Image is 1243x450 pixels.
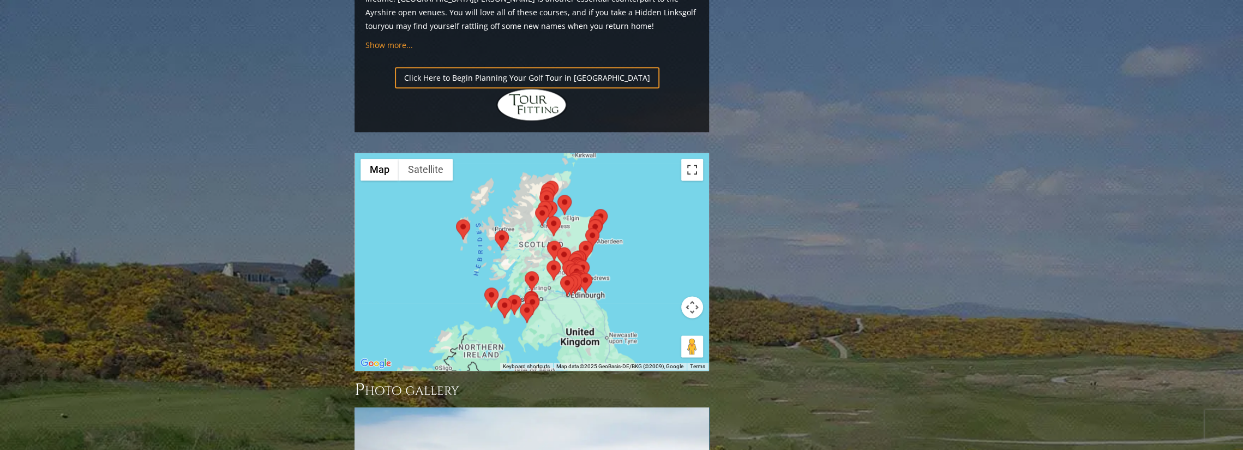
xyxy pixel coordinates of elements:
[365,40,413,50] a: Show more...
[681,296,703,318] button: Map camera controls
[681,335,703,357] button: Drag Pegman onto the map to open Street View
[681,159,703,181] button: Toggle fullscreen view
[365,7,696,31] a: golf tour
[690,363,705,369] a: Terms
[358,356,394,370] a: Open this area in Google Maps (opens a new window)
[496,88,567,121] img: Hidden Links
[556,363,683,369] span: Map data ©2025 GeoBasis-DE/BKG (©2009), Google
[503,363,550,370] button: Keyboard shortcuts
[361,159,399,181] button: Show street map
[355,379,709,401] h3: Photo Gallery
[358,356,394,370] img: Google
[395,67,659,88] a: Click Here to Begin Planning Your Golf Tour in [GEOGRAPHIC_DATA]
[399,159,453,181] button: Show satellite imagery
